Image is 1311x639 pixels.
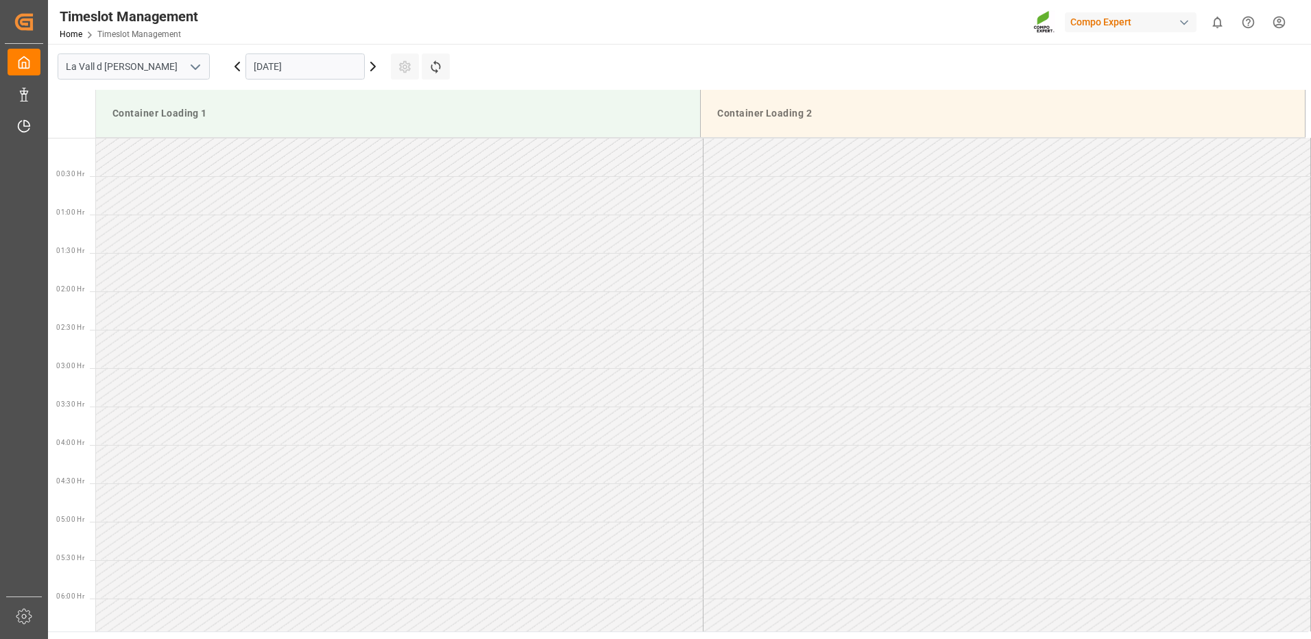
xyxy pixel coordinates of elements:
div: Timeslot Management [60,6,198,27]
span: 01:30 Hr [56,247,84,254]
span: 02:30 Hr [56,324,84,331]
span: 06:00 Hr [56,592,84,600]
span: 03:30 Hr [56,400,84,408]
span: 05:30 Hr [56,554,84,562]
span: 00:30 Hr [56,170,84,178]
button: Help Center [1233,7,1264,38]
button: show 0 new notifications [1202,7,1233,38]
input: Type to search/select [58,53,210,80]
span: 03:00 Hr [56,362,84,370]
input: DD.MM.YYYY [245,53,365,80]
div: Compo Expert [1065,12,1196,32]
span: 06:30 Hr [56,631,84,638]
span: 02:00 Hr [56,285,84,293]
span: 04:30 Hr [56,477,84,485]
span: 05:00 Hr [56,516,84,523]
span: 04:00 Hr [56,439,84,446]
span: 01:00 Hr [56,208,84,216]
a: Home [60,29,82,39]
button: Compo Expert [1065,9,1202,35]
div: Container Loading 1 [107,101,689,126]
div: Container Loading 2 [712,101,1294,126]
img: Screenshot%202023-09-29%20at%2010.02.21.png_1712312052.png [1033,10,1055,34]
button: open menu [184,56,205,77]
